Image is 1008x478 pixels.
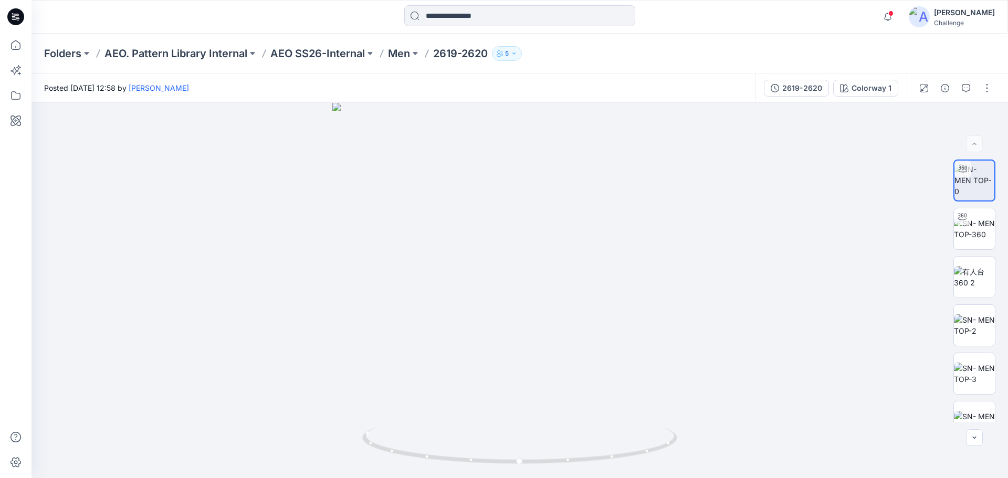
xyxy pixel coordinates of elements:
img: SN- MEN TOP-3 [954,363,995,385]
img: SN- MEN TOP-0 [954,164,994,197]
a: [PERSON_NAME] [129,83,189,92]
span: Posted [DATE] 12:58 by [44,82,189,93]
div: Colorway 1 [852,82,891,94]
div: Challenge [934,19,995,27]
img: SN- MEN TOP-360 [954,218,995,240]
p: 5 [505,48,509,59]
a: Men [388,46,410,61]
button: 5 [492,46,522,61]
button: Colorway 1 [833,80,898,97]
p: 2619-2620 [433,46,488,61]
img: SN- MEN TOP-2 [954,314,995,336]
img: 有人台360 2 [954,266,995,288]
div: 2619-2620 [782,82,822,94]
a: AEO SS26-Internal [270,46,365,61]
img: avatar [909,6,930,27]
div: [PERSON_NAME] [934,6,995,19]
img: SN- MEN TOP-4 [954,411,995,433]
button: 2619-2620 [764,80,829,97]
button: Details [937,80,953,97]
a: AEO. Pattern Library Internal [104,46,247,61]
a: Folders [44,46,81,61]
